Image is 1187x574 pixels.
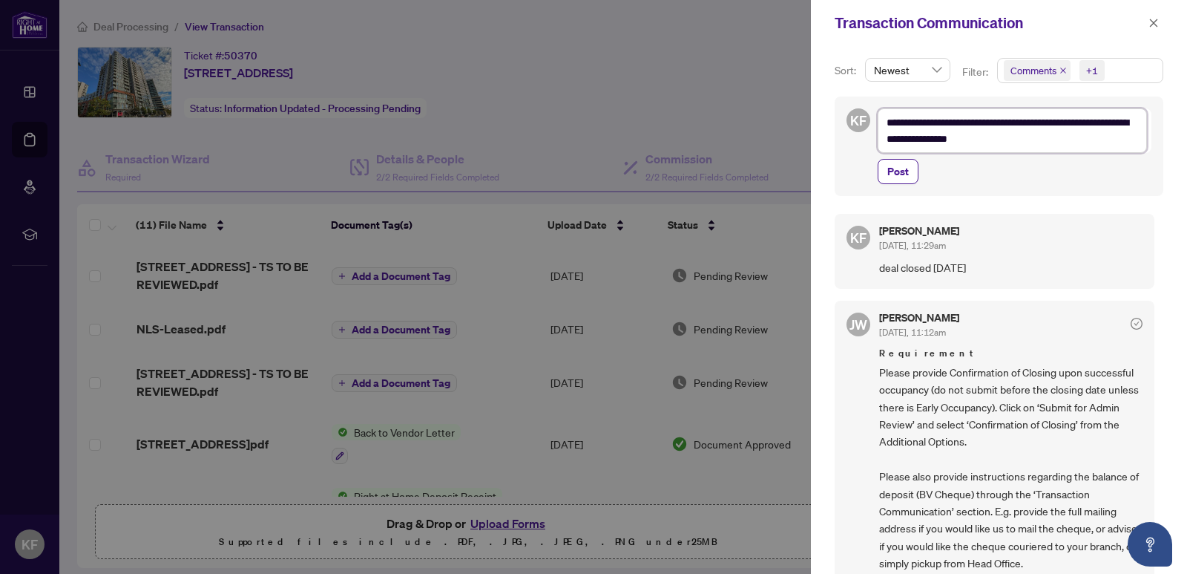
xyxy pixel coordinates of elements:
span: check-circle [1131,318,1142,330]
p: Sort: [835,62,859,79]
span: KF [850,227,867,248]
span: Post [887,160,909,183]
span: [DATE], 11:29am [879,240,946,251]
span: deal closed [DATE] [879,259,1142,276]
span: Comments [1004,60,1071,81]
span: Newest [874,59,941,81]
span: [DATE], 11:12am [879,327,946,338]
button: Open asap [1128,522,1172,567]
span: close [1148,18,1159,28]
div: Transaction Communication [835,12,1144,34]
span: JW [849,314,867,335]
p: Filter: [962,64,990,80]
span: close [1059,67,1067,74]
span: Comments [1010,63,1056,78]
h5: [PERSON_NAME] [879,313,959,323]
h5: [PERSON_NAME] [879,226,959,236]
span: Requirement [879,346,1142,361]
div: +1 [1086,63,1098,78]
button: Post [878,159,918,184]
span: KF [850,110,867,131]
